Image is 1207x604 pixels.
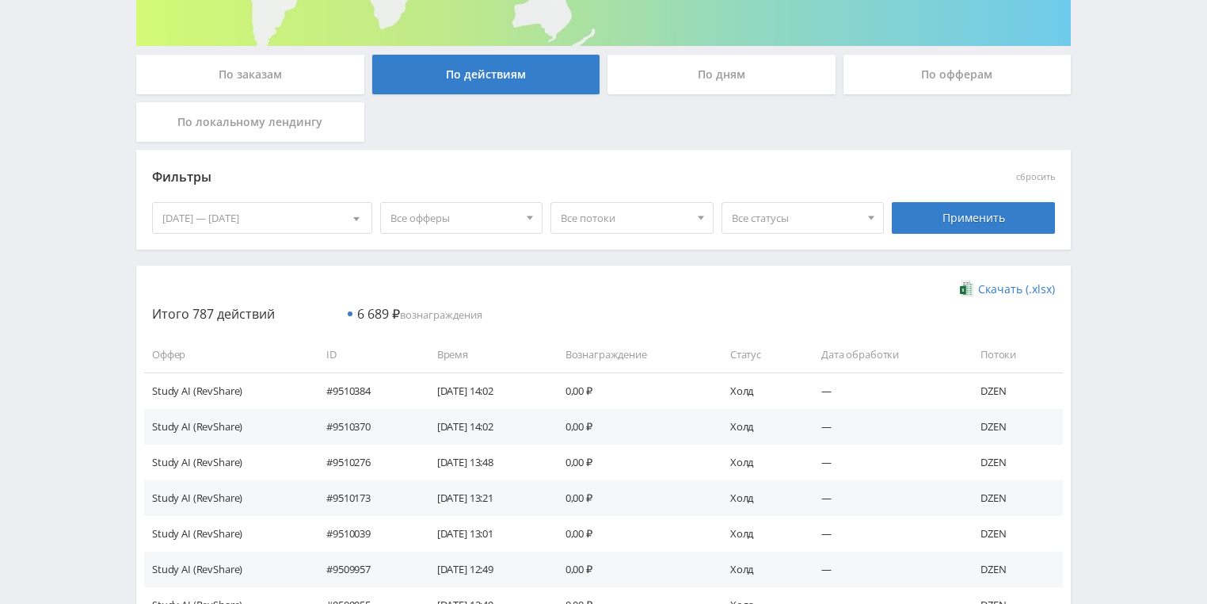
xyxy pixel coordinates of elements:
td: 0,00 ₽ [550,480,714,516]
span: Все офферы [390,203,519,233]
td: Study AI (RevShare) [144,373,310,408]
td: #9509957 [310,552,421,587]
div: По офферам [843,55,1072,94]
td: DZEN [965,409,1063,445]
button: сбросить [1016,172,1055,182]
td: #9510173 [310,480,421,516]
span: 6 689 ₽ [357,305,400,323]
td: — [805,409,965,445]
td: Study AI (RevShare) [144,552,310,587]
td: 0,00 ₽ [550,552,714,587]
td: [DATE] 13:48 [421,445,550,480]
td: Холд [714,516,805,552]
td: DZEN [965,373,1063,408]
td: 0,00 ₽ [550,409,714,445]
td: DZEN [965,480,1063,516]
div: По локальному лендингу [136,102,364,142]
td: — [805,552,965,587]
td: Холд [714,445,805,480]
td: — [805,445,965,480]
td: Холд [714,373,805,408]
span: Скачать (.xlsx) [978,283,1055,296]
td: #9510276 [310,445,421,480]
td: [DATE] 12:49 [421,552,550,587]
div: Фильтры [152,166,828,189]
td: DZEN [965,552,1063,587]
td: DZEN [965,445,1063,480]
td: Статус [714,337,805,373]
td: Холд [714,480,805,516]
td: Холд [714,409,805,445]
div: Применить [892,202,1055,234]
td: [DATE] 13:21 [421,480,550,516]
div: [DATE] — [DATE] [153,203,371,233]
td: Study AI (RevShare) [144,409,310,445]
img: xlsx [960,281,973,296]
td: Время [421,337,550,373]
td: DZEN [965,516,1063,552]
span: Все статусы [732,203,860,233]
td: [DATE] 13:01 [421,516,550,552]
td: #9510384 [310,373,421,408]
td: — [805,373,965,408]
a: Скачать (.xlsx) [960,281,1055,297]
span: Все потоки [561,203,689,233]
td: — [805,480,965,516]
td: Вознаграждение [550,337,714,373]
td: ID [310,337,421,373]
td: 0,00 ₽ [550,373,714,408]
td: Оффер [144,337,310,373]
td: #9510370 [310,409,421,445]
td: Study AI (RevShare) [144,480,310,516]
span: Итого 787 действий [152,305,275,323]
td: [DATE] 14:02 [421,409,550,445]
td: Холд [714,552,805,587]
td: Потоки [965,337,1063,373]
div: По заказам [136,55,364,94]
td: 0,00 ₽ [550,445,714,480]
div: По действиям [372,55,600,94]
span: вознаграждения [357,308,482,322]
td: — [805,516,965,552]
td: Study AI (RevShare) [144,445,310,480]
td: [DATE] 14:02 [421,373,550,408]
td: #9510039 [310,516,421,552]
td: 0,00 ₽ [550,516,714,552]
div: По дням [607,55,836,94]
td: Дата обработки [805,337,965,373]
td: Study AI (RevShare) [144,516,310,552]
